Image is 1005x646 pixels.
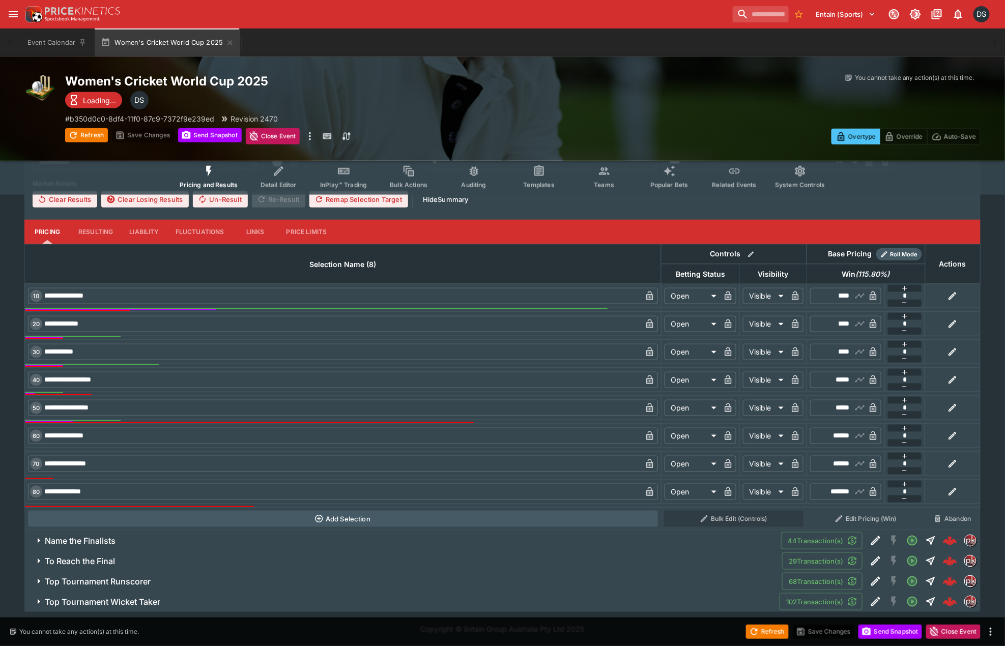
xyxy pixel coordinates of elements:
div: Daniel Solti [973,6,990,22]
img: pricekinetics [965,576,976,587]
h6: Top Tournament Wicket Taker [45,597,160,607]
span: Auditing [462,181,486,189]
div: Open [665,456,720,472]
button: Top Tournament Wicket Taker [24,592,780,612]
button: Edit Detail [867,572,885,591]
span: Detail Editor [261,181,297,189]
div: b13f3604-7745-432f-beb7-d21f48f6cf23 [943,554,957,568]
button: Abandon [928,511,977,527]
button: Add Selection [28,511,658,527]
button: Refresh [65,128,108,142]
div: Show/hide Price Roll mode configuration. [876,248,922,260]
span: Visibility [746,268,799,280]
div: pricekinetics [964,555,977,567]
p: Loading... [83,95,116,106]
span: Pricing and Results [180,181,238,189]
button: Documentation [928,5,946,23]
div: 9c94eb11-47c6-45d6-a554-079d347bbedf [943,574,957,589]
button: 68Transaction(s) [782,573,863,590]
button: Overtype [831,129,880,144]
div: Open [665,400,720,416]
button: Daniel Solti [970,3,993,25]
img: cricket.png [24,73,57,106]
button: Send Snapshot [178,128,242,142]
span: InPlay™ Trading [320,181,367,189]
span: 80 [31,488,42,495]
button: Straight [922,572,940,591]
span: Win(115.80%) [831,268,901,280]
button: Links [233,220,278,244]
button: SGM Disabled [885,532,903,550]
button: 102Transaction(s) [780,593,863,610]
th: Controls [661,244,807,264]
p: Auto-Save [944,131,976,142]
button: Top Tournament Runscorer [24,571,782,592]
img: logo-cerberus--red.svg [943,534,957,548]
div: Visible [743,484,787,500]
span: Un-Result [193,191,247,208]
button: 29Transaction(s) [782,552,863,570]
div: Open [665,316,720,332]
button: Close Event [246,128,300,144]
div: pricekinetics [964,596,977,608]
div: Open [665,288,720,304]
h6: Name the Finalists [45,536,116,546]
button: Bulk edit [744,248,758,261]
button: Open [903,593,922,611]
p: You cannot take any action(s) at this time. [855,73,974,82]
button: Remap Selection Target [309,191,408,208]
p: Overtype [848,131,876,142]
div: Event type filters [171,159,833,195]
h6: To Reach the Final [45,556,115,567]
div: Daniel Solti [130,91,149,109]
button: Toggle light/dark mode [906,5,925,23]
a: e510abb9-36ae-4d60-8f27-cc18ccc26e15 [940,531,960,551]
h6: Top Tournament Runscorer [45,576,151,587]
div: Open [665,428,720,444]
span: 60 [31,432,42,439]
div: 1f473080-ae2f-4dd8-80e6-c8c151183e67 [943,595,957,609]
button: HideSummary [417,191,475,208]
span: Bulk Actions [390,181,427,189]
div: Open [665,344,720,360]
div: Base Pricing [824,248,876,260]
button: SGM Disabled [885,572,903,591]
div: Start From [831,129,981,144]
button: Event Calendar [21,28,93,57]
div: Visible [743,288,787,304]
button: Bulk Edit (Controls) [664,511,803,527]
p: You cannot take any action(s) at this time. [19,627,139,636]
img: logo-cerberus--red.svg [943,595,957,609]
button: Connected to PK [885,5,903,23]
img: pricekinetics [965,596,976,607]
button: Straight [922,593,940,611]
span: Templates [524,181,555,189]
button: open drawer [4,5,22,23]
img: PriceKinetics Logo [22,4,43,24]
span: Re-Result [252,191,305,208]
div: Open [665,484,720,500]
div: Visible [743,372,787,388]
button: SGM Disabled [885,552,903,570]
button: Send Snapshot [858,625,922,639]
button: Open [903,572,922,591]
span: 50 [31,404,42,412]
div: Visible [743,428,787,444]
button: Pricing [24,220,70,244]
button: Open [903,532,922,550]
img: PriceKinetics [45,7,120,15]
span: Betting Status [665,268,736,280]
div: Open [665,372,720,388]
button: Edit Pricing (Win) [810,511,922,527]
div: e510abb9-36ae-4d60-8f27-cc18ccc26e15 [943,534,957,548]
button: Clear Losing Results [101,191,189,208]
button: Liability [121,220,167,244]
button: Override [880,129,927,144]
button: Fluctuations [167,220,233,244]
button: No Bookmarks [791,6,807,22]
button: Auto-Save [927,129,981,144]
button: 44Transaction(s) [781,532,863,549]
span: 30 [31,348,42,356]
a: 1f473080-ae2f-4dd8-80e6-c8c151183e67 [940,592,960,612]
img: Sportsbook Management [45,17,100,21]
